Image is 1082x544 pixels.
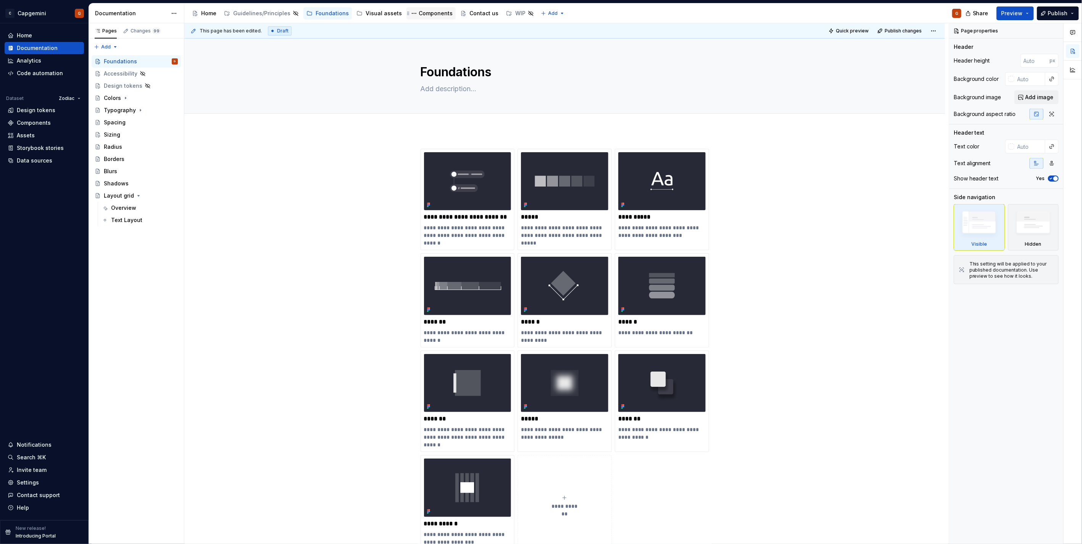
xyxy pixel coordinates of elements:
a: Borders [92,153,181,165]
p: px [1050,58,1056,64]
img: 65a0f83b-36fd-43b9-8bd9-9c24d37c512c.png [424,354,511,412]
div: Background color [954,75,999,83]
a: Settings [5,476,84,489]
a: Shadows [92,177,181,190]
a: FoundationsG [92,55,181,68]
div: Accessibility [104,70,137,77]
p: Introducing Portal [16,533,56,539]
div: Text Layout [111,216,142,224]
div: Invite team [17,466,47,474]
span: Add image [1026,93,1054,101]
div: Layout grid [104,192,134,200]
div: Text color [954,143,980,150]
button: Notifications [5,439,84,451]
div: Contact us [469,10,498,17]
button: Add image [1014,90,1059,104]
div: Contact support [17,491,60,499]
img: cf3497b6-4eeb-49cc-bcdc-e98625f2d570.png [521,354,608,412]
div: G [78,10,81,16]
span: Preview [1001,10,1023,17]
button: Quick preview [826,26,872,36]
a: Visual assets [353,7,405,19]
a: Radius [92,141,181,153]
div: Typography [104,106,136,114]
div: C [5,9,15,18]
a: Design tokens [5,104,84,116]
a: Design tokens [92,80,181,92]
a: Colors [92,92,181,104]
div: This setting will be applied to your published documentation. Use preview to see how it looks. [969,261,1054,279]
div: Text alignment [954,159,991,167]
div: Radius [104,143,122,151]
div: Visual assets [366,10,402,17]
div: Assets [17,132,35,139]
div: Home [201,10,216,17]
button: Search ⌘K [5,451,84,464]
a: Layout grid [92,190,181,202]
div: Notifications [17,441,52,449]
img: 09059ad6-9df1-4024-843b-7ae332afc12f.png [521,257,608,315]
button: Zodiac [55,93,84,104]
div: Borders [104,155,124,163]
input: Auto [1014,140,1045,153]
div: Side navigation [954,193,996,201]
button: Contact support [5,489,84,501]
div: Overview [111,204,136,212]
span: Share [973,10,988,17]
div: Header text [954,129,985,137]
div: Background aspect ratio [954,110,1016,118]
a: Code automation [5,67,84,79]
span: Add [101,44,111,50]
div: Colors [104,94,121,102]
div: Visible [954,204,1005,251]
div: Hidden [1008,204,1059,251]
a: Foundations [303,7,352,19]
div: Documentation [17,44,58,52]
div: Code automation [17,69,63,77]
p: New release! [16,525,46,531]
a: Typography [92,104,181,116]
img: f0734b70-d7e2-4d5e-be35-0ad6c0068cd2.png [424,152,511,210]
span: Publish changes [885,28,922,34]
div: WIP [515,10,526,17]
button: Publish changes [875,26,925,36]
a: Guidelines/Principles [221,7,302,19]
a: Home [5,29,84,42]
div: Visible [971,241,987,247]
div: Data sources [17,157,52,164]
a: Components [406,7,456,19]
img: ed96115c-22ba-4be1-a0c6-ac50ef22de28.png [618,257,706,315]
img: e297df12-3d2d-40fe-9775-59e60f1df7e3.png [618,152,706,210]
div: Components [17,119,51,127]
div: Design tokens [17,106,55,114]
div: Page tree [189,6,537,21]
span: Quick preview [836,28,869,34]
button: CCapgeminiG [2,5,87,21]
a: Data sources [5,155,84,167]
div: Dataset [6,95,24,101]
div: Guidelines/Principles [233,10,290,17]
div: Blurs [104,167,117,175]
button: Add [539,8,567,19]
div: Hidden [1025,241,1042,247]
a: Storybook stories [5,142,84,154]
div: Page tree [92,55,181,226]
a: Sizing [92,129,181,141]
button: Publish [1037,6,1079,20]
span: 99 [152,28,161,34]
span: Draft [277,28,289,34]
div: Shadows [104,180,129,187]
span: Zodiac [59,95,74,101]
div: Pages [95,28,117,34]
textarea: Foundations [419,63,708,81]
img: 511349f1-c054-4ad9-8b1f-b44fa24c4604.png [424,459,511,517]
div: Documentation [95,10,167,17]
label: Yes [1036,175,1045,182]
div: Design tokens [104,82,142,90]
div: Foundations [104,58,137,65]
div: Components [419,10,453,17]
a: Spacing [92,116,181,129]
button: Add [92,42,120,52]
button: Share [962,6,993,20]
div: Analytics [17,57,41,64]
